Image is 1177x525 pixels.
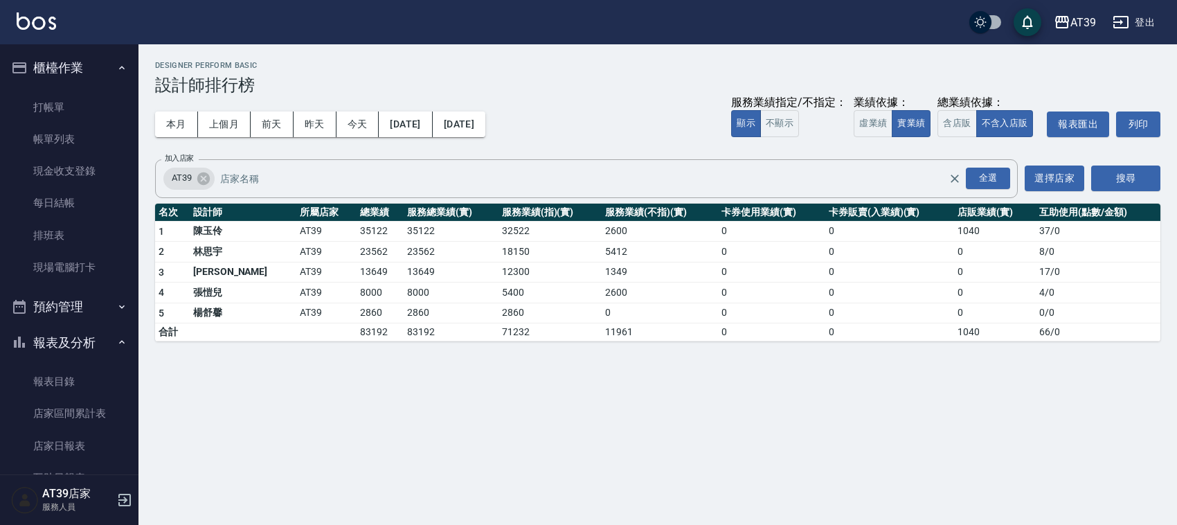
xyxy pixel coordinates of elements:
td: 0 [954,242,1036,262]
div: 總業績依據： [937,96,1040,110]
td: 2600 [602,283,718,303]
th: 店販業績(實) [954,204,1036,222]
h3: 設計師排行榜 [155,75,1160,95]
td: 0 [954,283,1036,303]
th: 服務總業績(實) [404,204,498,222]
td: 2860 [357,303,404,323]
td: 11961 [602,323,718,341]
div: 服務業績指定/不指定： [731,96,847,110]
td: 0 [602,303,718,323]
a: 排班表 [6,220,133,251]
td: 1349 [602,262,718,283]
button: 含店販 [937,110,976,137]
td: 2860 [498,303,602,323]
td: AT39 [296,262,357,283]
th: 互助使用(點數/金額) [1036,204,1160,222]
td: 0 / 0 [1036,303,1160,323]
td: 0 [954,262,1036,283]
a: 店家區間累計表 [6,398,133,429]
td: 0 [825,303,954,323]
td: 2600 [602,221,718,242]
h5: AT39店家 [42,487,113,501]
td: 8 / 0 [1036,242,1160,262]
div: AT39 [163,168,215,190]
td: 12300 [498,262,602,283]
th: 名次 [155,204,190,222]
button: 本月 [155,112,198,137]
label: 加入店家 [165,153,194,163]
a: 報表目錄 [6,366,133,398]
button: 搜尋 [1091,166,1160,191]
td: AT39 [296,283,357,303]
button: save [1014,8,1041,36]
span: 2 [159,246,164,257]
th: 服務業績(指)(實) [498,204,602,222]
th: 所屬店家 [296,204,357,222]
span: 4 [159,287,164,298]
button: 選擇店家 [1025,166,1084,191]
td: 1040 [954,221,1036,242]
a: 店家日報表 [6,430,133,462]
td: 2860 [404,303,498,323]
h2: Designer Perform Basic [155,61,1160,70]
td: 0 [718,221,825,242]
button: 不含入店販 [976,110,1034,137]
button: 登出 [1107,10,1160,35]
button: 虛業績 [854,110,892,137]
th: 設計師 [190,204,297,222]
th: 卡券販賣(入業績)(實) [825,204,954,222]
p: 服務人員 [42,501,113,513]
th: 卡券使用業績(實) [718,204,825,222]
td: 0 [825,283,954,303]
div: 全選 [966,168,1010,189]
td: 8000 [357,283,404,303]
td: 0 [954,303,1036,323]
button: 前天 [251,112,294,137]
button: AT39 [1048,8,1102,37]
td: AT39 [296,242,357,262]
td: 37 / 0 [1036,221,1160,242]
td: 合計 [155,323,190,341]
button: Open [963,165,1013,192]
button: 預約管理 [6,289,133,325]
td: 0 [825,323,954,341]
a: 報表匯出 [1047,112,1109,137]
button: 顯示 [731,110,761,137]
th: 總業績 [357,204,404,222]
button: 報表及分析 [6,325,133,361]
div: 業績依據： [854,96,931,110]
td: 18150 [498,242,602,262]
td: 35122 [357,221,404,242]
td: 0 [825,221,954,242]
a: 打帳單 [6,91,133,123]
a: 現金收支登錄 [6,155,133,187]
td: 0 [718,262,825,283]
td: 楊舒馨 [190,303,297,323]
td: 32522 [498,221,602,242]
td: 13649 [357,262,404,283]
button: 櫃檯作業 [6,50,133,86]
span: 5 [159,308,164,319]
td: 0 [718,303,825,323]
button: 不顯示 [760,110,799,137]
td: 8000 [404,283,498,303]
td: 陳玉伶 [190,221,297,242]
td: 4 / 0 [1036,283,1160,303]
td: 0 [718,283,825,303]
td: 83192 [357,323,404,341]
span: AT39 [163,171,200,185]
button: 實業績 [892,110,931,137]
button: [DATE] [379,112,432,137]
td: 17 / 0 [1036,262,1160,283]
td: 0 [825,242,954,262]
a: 帳單列表 [6,123,133,155]
table: a dense table [155,204,1160,342]
td: 0 [718,323,825,341]
td: 張愷兒 [190,283,297,303]
td: 0 [718,242,825,262]
img: Person [11,486,39,514]
button: 昨天 [294,112,336,137]
button: 今天 [336,112,379,137]
th: 服務業績(不指)(實) [602,204,718,222]
a: 互助日報表 [6,462,133,494]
